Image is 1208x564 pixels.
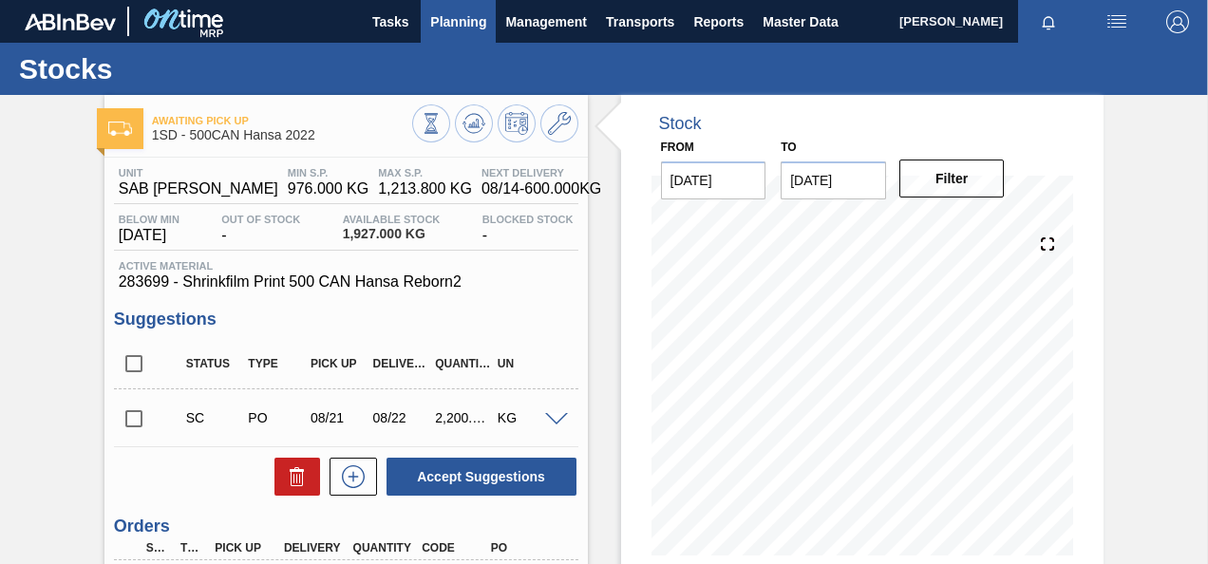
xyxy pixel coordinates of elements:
[25,13,116,30] img: TNhmsLtSVTkK8tSr43FrP2fwEKptu5GPRR3wAAAABJRU5ErkJggg==
[243,357,310,370] div: Type
[119,273,574,291] span: 283699 - Shrinkfilm Print 500 CAN Hansa Reborn2
[899,160,1005,197] button: Filter
[288,167,368,179] span: MIN S.P.
[114,517,578,536] h3: Orders
[417,541,491,555] div: Code
[430,357,497,370] div: Quantity
[119,180,278,197] span: SAB [PERSON_NAME]
[412,104,450,142] button: Stocks Overview
[387,458,576,496] button: Accept Suggestions
[181,410,248,425] div: Suggestion Created
[481,167,601,179] span: Next Delivery
[306,357,372,370] div: Pick up
[119,227,179,244] span: [DATE]
[659,114,702,134] div: Stock
[288,180,368,197] span: 976.000 KG
[378,167,472,179] span: MAX S.P.
[606,10,674,33] span: Transports
[481,180,601,197] span: 08/14 - 600.000 KG
[343,214,441,225] span: Available Stock
[152,128,412,142] span: 1SD - 500CAN Hansa 2022
[493,357,559,370] div: UN
[119,214,179,225] span: Below Min
[217,214,305,244] div: -
[210,541,284,555] div: Pick up
[343,227,441,241] span: 1,927.000 KG
[661,141,694,154] label: From
[493,410,559,425] div: KG
[763,10,838,33] span: Master Data
[114,310,578,329] h3: Suggestions
[181,357,248,370] div: Status
[498,104,536,142] button: Schedule Inventory
[781,141,796,154] label: to
[119,260,574,272] span: Active Material
[19,58,356,80] h1: Stocks
[265,458,320,496] div: Delete Suggestions
[781,161,886,199] input: mm/dd/yyyy
[1018,9,1079,35] button: Notifications
[540,104,578,142] button: Go to Master Data / General
[243,410,310,425] div: Purchase order
[176,541,208,555] div: Type
[377,456,578,498] div: Accept Suggestions
[279,541,353,555] div: Delivery
[119,167,278,179] span: Unit
[349,541,423,555] div: Quantity
[661,161,766,199] input: mm/dd/yyyy
[142,541,174,555] div: Step
[368,357,435,370] div: Delivery
[108,122,132,136] img: Ícone
[478,214,578,244] div: -
[152,115,412,126] span: Awaiting Pick Up
[486,541,560,555] div: PO
[378,180,472,197] span: 1,213.800 KG
[430,10,486,33] span: Planning
[430,410,497,425] div: 2,200.000
[1166,10,1189,33] img: Logout
[306,410,372,425] div: 08/21/2025
[482,214,574,225] span: Blocked Stock
[693,10,744,33] span: Reports
[455,104,493,142] button: Update Chart
[320,458,377,496] div: New suggestion
[1105,10,1128,33] img: userActions
[369,10,411,33] span: Tasks
[505,10,587,33] span: Management
[368,410,435,425] div: 08/22/2025
[221,214,300,225] span: Out Of Stock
